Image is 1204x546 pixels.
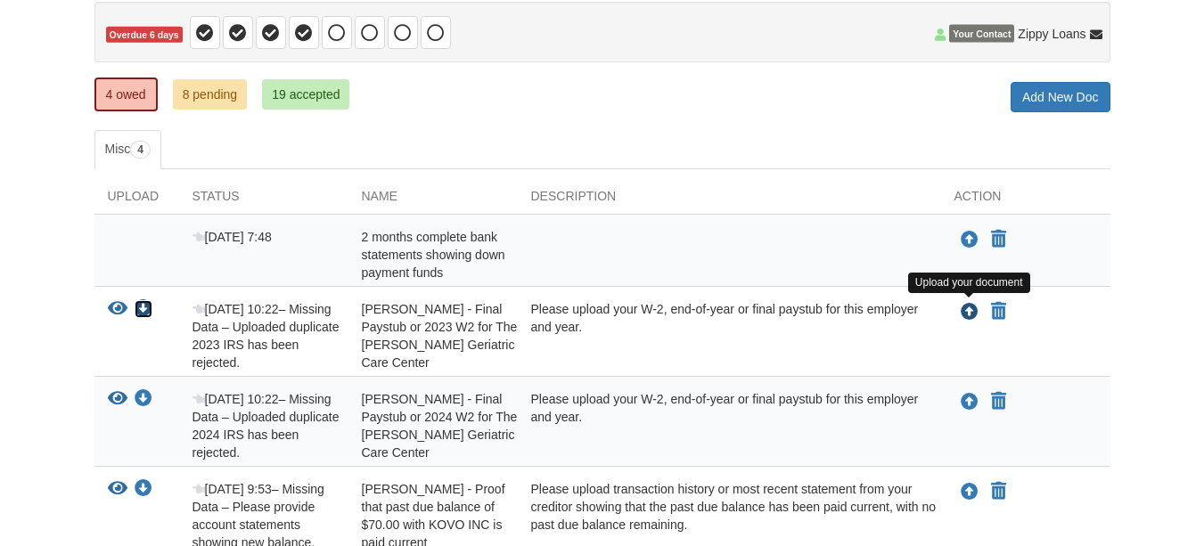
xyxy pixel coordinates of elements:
[179,390,348,461] div: – Missing Data – Uploaded duplicate 2024 IRS has been rejected.
[130,141,151,159] span: 4
[518,187,941,214] div: Description
[518,390,941,461] div: Please upload your W-2, end-of-year or final paystub for this employer and year.
[135,483,152,497] a: Download Brittney Nolan - Proof that past due balance of $70.00 with KOVO INC is paid current
[908,273,1030,293] div: Upload your document
[192,392,279,406] span: [DATE] 10:22
[989,481,1008,502] button: Declare Brittney Nolan - Proof that past due balance of $70.00 with KOVO INC is paid current not ...
[959,228,980,251] button: Upload 2 months complete bank statements showing down payment funds
[192,230,272,244] span: [DATE] 7:48
[192,302,279,316] span: [DATE] 10:22
[348,187,518,214] div: Name
[959,480,980,503] button: Upload Brittney Nolan - Proof that past due balance of $70.00 with KOVO INC is paid current
[179,300,348,371] div: – Missing Data – Uploaded duplicate 2023 IRS has been rejected.
[941,187,1110,214] div: Action
[135,393,152,407] a: Download Brittney Nolan - Final Paystub or 2024 W2 for The Garrison Geriatric Care Center
[1011,82,1110,112] a: Add New Doc
[989,391,1008,412] button: Declare Brittney Nolan - Final Paystub or 2024 W2 for The Garrison Geriatric Care Center not appl...
[179,187,348,214] div: Status
[108,480,127,499] button: View Brittney Nolan - Proof that past due balance of $70.00 with KOVO INC is paid current
[192,482,272,496] span: [DATE] 9:53
[108,300,127,319] button: View Brittney Nolan - Final Paystub or 2023 W2 for The Garrison Geriatric Care Center
[362,230,505,280] span: 2 months complete bank statements showing down payment funds
[362,302,518,370] span: [PERSON_NAME] - Final Paystub or 2023 W2 for The [PERSON_NAME] Geriatric Care Center
[108,390,127,409] button: View Brittney Nolan - Final Paystub or 2024 W2 for The Garrison Geriatric Care Center
[135,303,152,317] a: Download Brittney Nolan - Final Paystub or 2023 W2 for The Garrison Geriatric Care Center
[262,79,349,110] a: 19 accepted
[94,187,179,214] div: Upload
[949,25,1014,43] span: Your Contact
[989,301,1008,322] button: Declare Brittney Nolan - Final Paystub or 2023 W2 for The Garrison Geriatric Care Center not appl...
[94,130,161,169] a: Misc
[959,390,980,413] button: Upload Brittney Nolan - Final Paystub or 2024 W2 for The Garrison Geriatric Care Center
[362,392,518,460] span: [PERSON_NAME] - Final Paystub or 2024 W2 for The [PERSON_NAME] Geriatric Care Center
[106,27,183,44] span: Overdue 6 days
[518,300,941,371] div: Please upload your W-2, end-of-year or final paystub for this employer and year.
[959,300,980,323] button: Upload Brittney Nolan - Final Paystub or 2023 W2 for The Garrison Geriatric Care Center
[94,77,158,111] a: 4 owed
[173,79,248,110] a: 8 pending
[1018,25,1085,43] span: Zippy Loans
[989,229,1008,250] button: Declare 2 months complete bank statements showing down payment funds not applicable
